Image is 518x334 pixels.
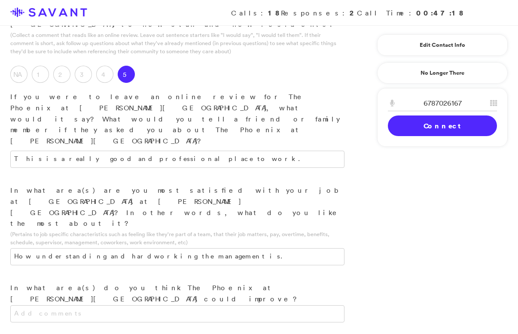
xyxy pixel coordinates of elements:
[10,185,344,229] p: In what area(s) are you most satisfied with your job at [GEOGRAPHIC_DATA] at [PERSON_NAME][GEOGRA...
[350,8,357,18] strong: 2
[32,66,49,83] label: 1
[416,8,465,18] strong: 00:47:18
[10,282,344,304] p: In what area(s) do you think The Phoenix at [PERSON_NAME][GEOGRAPHIC_DATA] could improve?
[10,91,344,146] p: If you were to leave an online review for The Phoenix at [PERSON_NAME][GEOGRAPHIC_DATA], what wou...
[10,66,27,83] label: NA
[377,62,508,84] a: No Longer There
[388,38,497,52] a: Edit Contact Info
[118,66,135,83] label: 5
[75,66,92,83] label: 3
[10,31,344,56] p: (Collect a comment that reads like an online review. Leave out sentence starters like "I would sa...
[53,66,70,83] label: 2
[268,8,281,18] strong: 18
[388,115,497,136] a: Connect
[96,66,113,83] label: 4
[10,230,344,246] p: (Pertains to job specific characteristics such as feeling like they're part of a team, that their...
